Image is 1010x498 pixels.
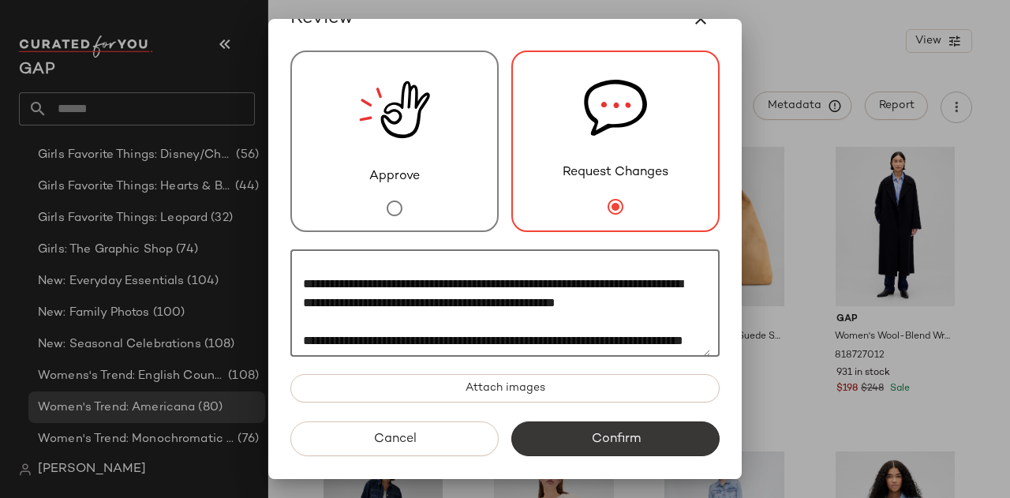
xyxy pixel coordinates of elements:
[465,382,545,395] span: Attach images
[290,6,353,32] span: Review
[584,52,647,163] img: svg%3e
[563,163,668,182] span: Request Changes
[369,167,420,186] span: Approve
[290,421,499,456] button: Cancel
[590,432,640,447] span: Confirm
[290,374,720,403] button: Attach images
[359,52,430,167] img: review_new_snapshot.RGmwQ69l.svg
[372,432,416,447] span: Cancel
[511,421,720,456] button: Confirm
